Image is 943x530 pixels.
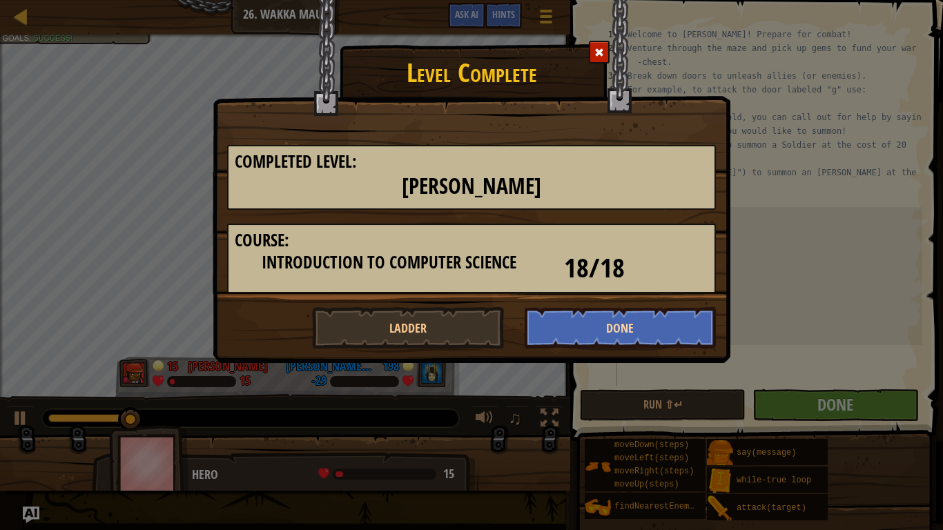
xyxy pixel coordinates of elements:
[235,153,708,171] h3: Completed Level:
[312,307,504,349] button: Ladder
[213,51,730,87] h1: Level Complete
[564,249,625,286] span: 18/18
[235,231,708,250] h3: Course:
[525,307,717,349] button: Done
[235,253,543,272] h3: Introduction to Computer Science
[235,175,708,199] h2: [PERSON_NAME]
